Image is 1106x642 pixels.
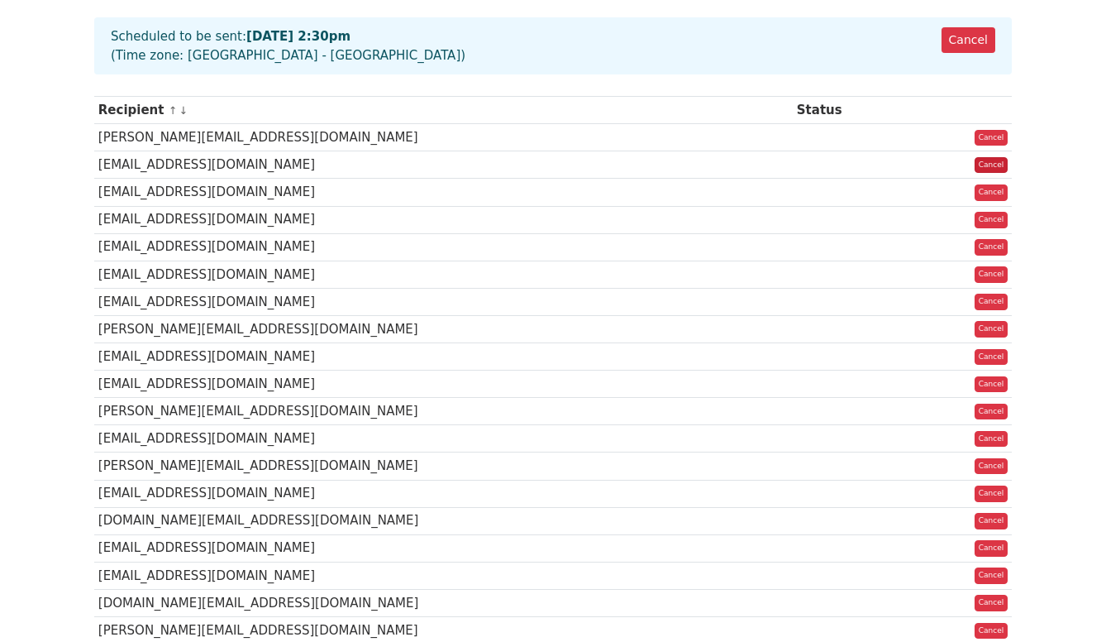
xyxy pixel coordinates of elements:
td: [EMAIL_ADDRESS][DOMAIN_NAME] [94,343,793,371]
a: Cancel [975,623,1008,640]
a: Cancel [975,266,1008,283]
a: ↑ [169,104,178,117]
td: [EMAIL_ADDRESS][DOMAIN_NAME] [94,562,793,589]
a: Cancel [975,294,1008,310]
strong: [DATE] 2:30pm [246,29,350,44]
a: Cancel [975,595,1008,611]
td: [DOMAIN_NAME][EMAIL_ADDRESS][DOMAIN_NAME] [94,507,793,534]
td: [EMAIL_ADDRESS][DOMAIN_NAME] [94,534,793,562]
a: Cancel [975,184,1008,201]
td: [DOMAIN_NAME][EMAIL_ADDRESS][DOMAIN_NAME] [94,589,793,616]
td: [EMAIL_ADDRESS][DOMAIN_NAME] [94,371,793,398]
a: Cancel [975,568,1008,584]
a: Cancel [975,376,1008,393]
div: Scheduled to be sent: (Time zone: [GEOGRAPHIC_DATA] - [GEOGRAPHIC_DATA]) [94,17,1012,74]
td: [EMAIL_ADDRESS][DOMAIN_NAME] [94,288,793,315]
iframe: Chat Widget [1023,563,1106,642]
td: [EMAIL_ADDRESS][DOMAIN_NAME] [94,261,793,288]
td: [EMAIL_ADDRESS][DOMAIN_NAME] [94,425,793,453]
td: [PERSON_NAME][EMAIL_ADDRESS][DOMAIN_NAME] [94,398,793,425]
th: Recipient [94,97,793,124]
a: Cancel [975,130,1008,146]
a: Cancel [975,349,1008,366]
a: Cancel [975,321,1008,338]
td: [PERSON_NAME][EMAIL_ADDRESS][DOMAIN_NAME] [94,453,793,480]
a: Cancel [975,212,1008,228]
a: Cancel [975,157,1008,174]
a: Cancel [975,513,1008,529]
a: Cancel [975,458,1008,475]
th: Status [793,97,906,124]
a: Cancel [942,27,995,53]
td: [PERSON_NAME][EMAIL_ADDRESS][DOMAIN_NAME] [94,315,793,343]
td: [PERSON_NAME][EMAIL_ADDRESS][DOMAIN_NAME] [94,124,793,151]
td: [EMAIL_ADDRESS][DOMAIN_NAME] [94,480,793,507]
td: [EMAIL_ADDRESS][DOMAIN_NAME] [94,151,793,179]
a: Cancel [975,404,1008,420]
td: [EMAIL_ADDRESS][DOMAIN_NAME] [94,206,793,233]
a: Cancel [975,486,1008,502]
a: Cancel [975,431,1008,448]
td: [EMAIL_ADDRESS][DOMAIN_NAME] [94,179,793,206]
a: Cancel [975,239,1008,256]
a: ↓ [179,104,188,117]
a: Cancel [975,540,1008,557]
div: チャットウィジェット [1023,563,1106,642]
td: [EMAIL_ADDRESS][DOMAIN_NAME] [94,233,793,261]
